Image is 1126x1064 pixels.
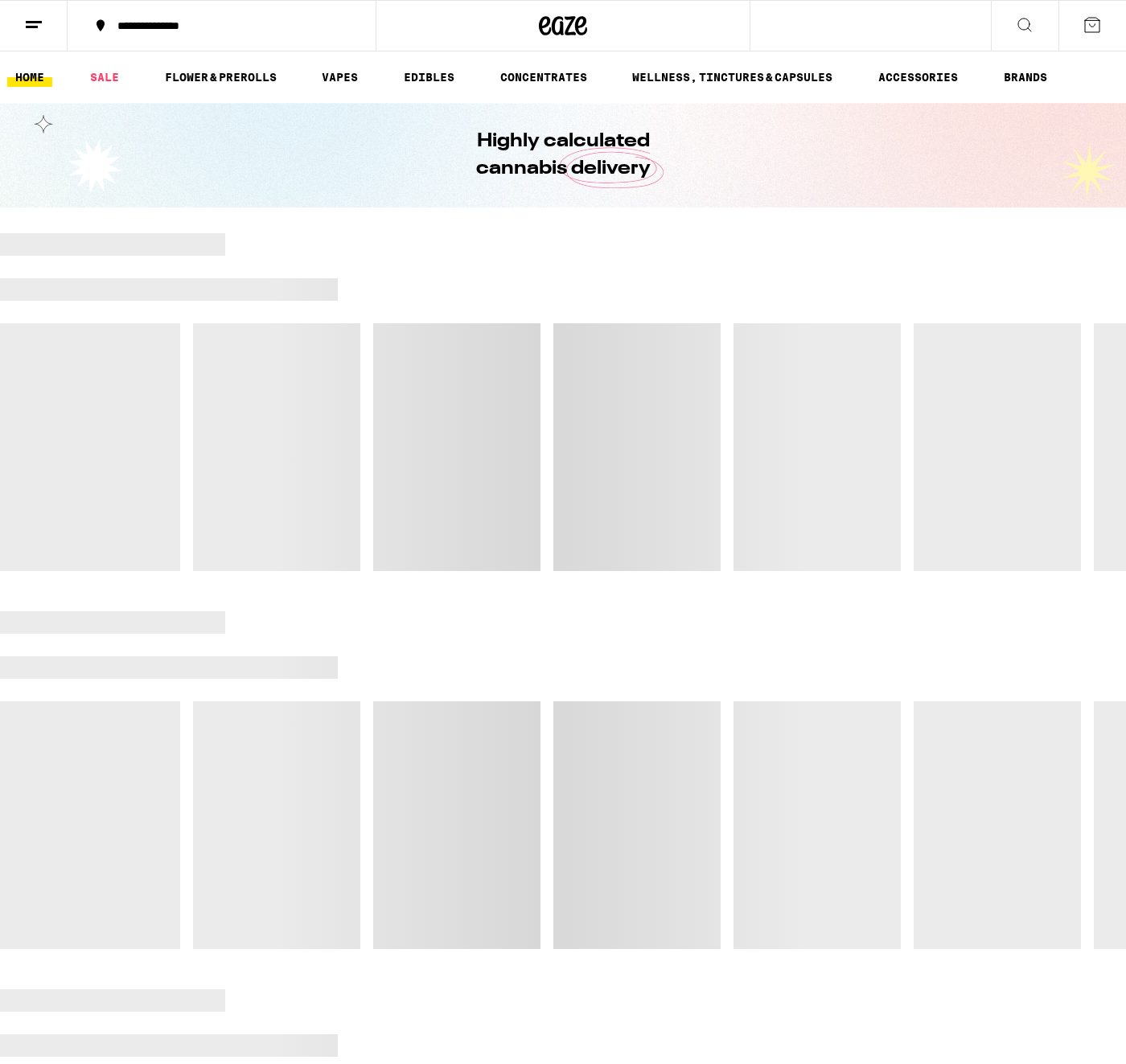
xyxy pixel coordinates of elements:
[82,68,127,87] a: SALE
[624,68,840,87] a: WELLNESS, TINCTURES & CAPSULES
[492,68,595,87] a: CONCENTRATES
[7,68,52,87] a: HOME
[396,68,462,87] a: EDIBLES
[314,68,366,87] a: VAPES
[157,68,285,87] a: FLOWER & PREROLLS
[996,68,1055,87] a: BRANDS
[430,128,696,183] h1: Highly calculated cannabis delivery
[870,68,966,87] a: ACCESSORIES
